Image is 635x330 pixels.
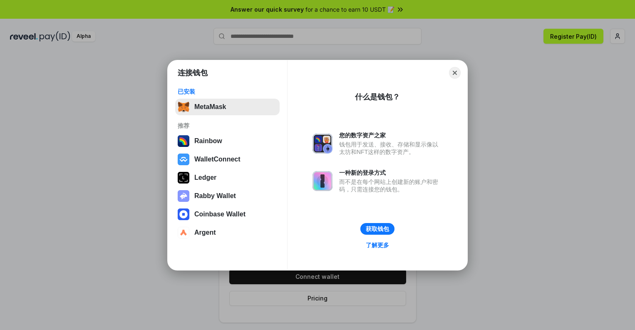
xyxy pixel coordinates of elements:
button: 获取钱包 [360,223,394,235]
button: Close [449,67,461,79]
button: Rabby Wallet [175,188,280,204]
div: Ledger [194,174,216,181]
div: MetaMask [194,103,226,111]
div: 什么是钱包？ [355,92,400,102]
div: 获取钱包 [366,225,389,233]
button: MetaMask [175,99,280,115]
div: 推荐 [178,122,277,129]
button: Rainbow [175,133,280,149]
button: Ledger [175,169,280,186]
div: 已安装 [178,88,277,95]
img: svg+xml,%3Csvg%20xmlns%3D%22http%3A%2F%2Fwww.w3.org%2F2000%2Fsvg%22%20fill%3D%22none%22%20viewBox... [178,190,189,202]
div: 一种新的登录方式 [339,169,442,176]
div: Rainbow [194,137,222,145]
img: svg+xml,%3Csvg%20width%3D%22120%22%20height%3D%22120%22%20viewBox%3D%220%200%20120%20120%22%20fil... [178,135,189,147]
img: svg+xml,%3Csvg%20xmlns%3D%22http%3A%2F%2Fwww.w3.org%2F2000%2Fsvg%22%20fill%3D%22none%22%20viewBox... [313,171,332,191]
div: Rabby Wallet [194,192,236,200]
img: svg+xml,%3Csvg%20xmlns%3D%22http%3A%2F%2Fwww.w3.org%2F2000%2Fsvg%22%20width%3D%2228%22%20height%3... [178,172,189,184]
img: svg+xml,%3Csvg%20width%3D%2228%22%20height%3D%2228%22%20viewBox%3D%220%200%2028%2028%22%20fill%3D... [178,208,189,220]
div: WalletConnect [194,156,241,163]
button: Coinbase Wallet [175,206,280,223]
img: svg+xml,%3Csvg%20width%3D%2228%22%20height%3D%2228%22%20viewBox%3D%220%200%2028%2028%22%20fill%3D... [178,154,189,165]
div: 而不是在每个网站上创建新的账户和密码，只需连接您的钱包。 [339,178,442,193]
button: Argent [175,224,280,241]
img: svg+xml,%3Csvg%20xmlns%3D%22http%3A%2F%2Fwww.w3.org%2F2000%2Fsvg%22%20fill%3D%22none%22%20viewBox... [313,134,332,154]
div: Argent [194,229,216,236]
a: 了解更多 [361,240,394,251]
img: svg+xml,%3Csvg%20width%3D%2228%22%20height%3D%2228%22%20viewBox%3D%220%200%2028%2028%22%20fill%3D... [178,227,189,238]
div: 钱包用于发送、接收、存储和显示像以太坊和NFT这样的数字资产。 [339,141,442,156]
img: svg+xml,%3Csvg%20fill%3D%22none%22%20height%3D%2233%22%20viewBox%3D%220%200%2035%2033%22%20width%... [178,101,189,113]
div: 了解更多 [366,241,389,249]
h1: 连接钱包 [178,68,208,78]
button: WalletConnect [175,151,280,168]
div: Coinbase Wallet [194,211,246,218]
div: 您的数字资产之家 [339,132,442,139]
